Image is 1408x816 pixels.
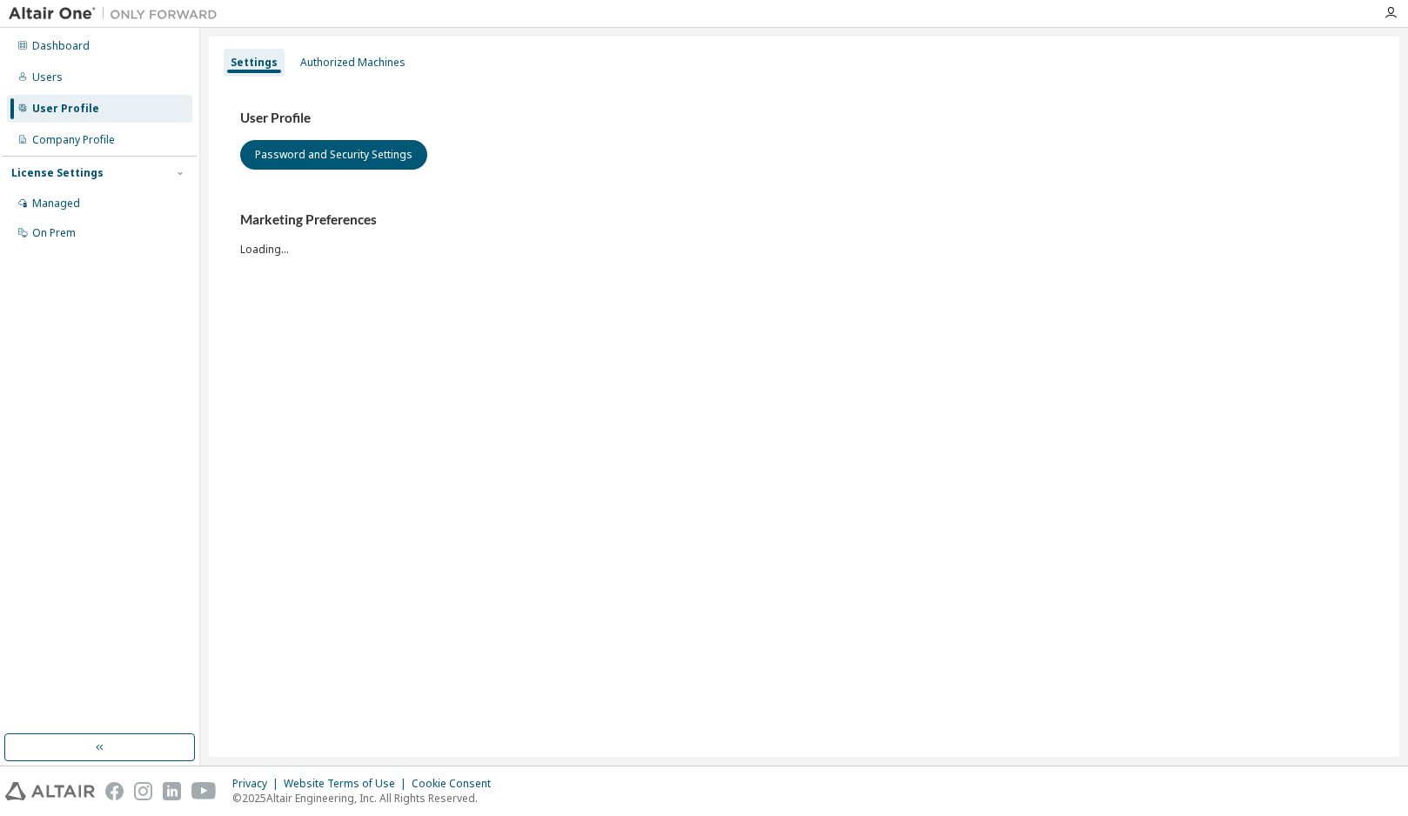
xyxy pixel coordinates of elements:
div: License Settings [11,166,104,180]
img: Altair One [9,5,226,23]
div: Managed [32,197,80,211]
div: Users [32,70,63,84]
img: facebook.svg [105,782,124,800]
div: Privacy [232,777,284,791]
div: Website Terms of Use [284,777,412,791]
img: altair_logo.svg [5,782,95,800]
div: Authorized Machines [300,56,406,70]
div: Company Profile [32,133,115,147]
h3: Marketing Preferences [240,211,1368,229]
div: Cookie Consent [412,777,501,791]
div: Settings [231,56,278,70]
img: linkedin.svg [163,782,181,800]
div: Loading... [240,211,1368,256]
h3: User Profile [240,110,1368,127]
p: © 2025 Altair Engineering, Inc. All Rights Reserved. [232,791,501,806]
button: Password and Security Settings [240,140,427,170]
div: Dashboard [32,39,90,53]
div: User Profile [32,102,99,116]
div: On Prem [32,226,76,240]
img: youtube.svg [191,782,217,800]
img: instagram.svg [134,782,152,800]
